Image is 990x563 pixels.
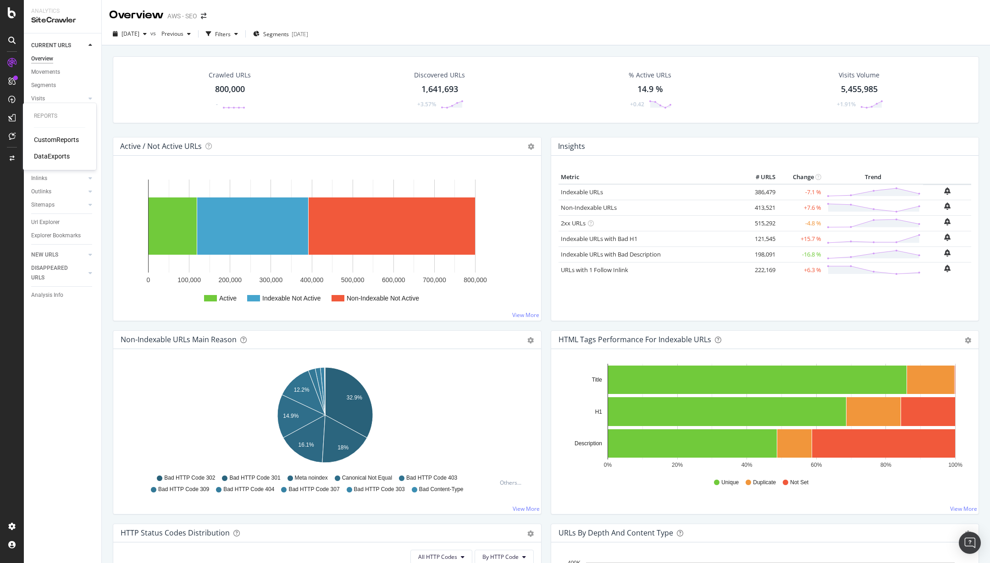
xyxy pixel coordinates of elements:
td: +15.7 % [778,231,824,246]
td: 515,292 [741,215,778,231]
div: bell-plus [944,234,951,241]
div: Segments [31,81,56,90]
a: CustomReports [34,135,79,144]
h4: Insights [558,140,585,153]
div: bell-plus [944,187,951,195]
div: gear [527,530,534,537]
div: [DATE] [292,30,308,38]
div: +0.42 [630,100,644,108]
div: Others... [500,479,525,486]
div: Outlinks [31,187,51,197]
td: 413,521 [741,200,778,215]
text: 12.2% [294,387,310,393]
text: 700,000 [423,276,446,284]
div: Overview [109,7,164,23]
text: 100,000 [177,276,201,284]
td: +7.6 % [778,200,824,215]
a: Sitemaps [31,200,86,210]
span: Canonical Not Equal [342,474,392,482]
span: Bad HTTP Code 301 [229,474,280,482]
span: Bad HTTP Code 302 [164,474,215,482]
td: 222,169 [741,262,778,278]
span: Segments [263,30,289,38]
td: +6.3 % [778,262,824,278]
th: Metric [559,170,741,184]
text: H1 [595,409,602,415]
a: Analysis Info [31,290,95,300]
a: Indexable URLs [561,188,603,196]
span: Previous [158,30,183,38]
a: View More [513,505,540,513]
span: Bad HTTP Code 309 [158,486,209,493]
a: Inlinks [31,174,86,183]
div: Explorer Bookmarks [31,231,81,241]
th: # URLS [741,170,778,184]
button: Previous [158,27,194,41]
text: 20% [672,462,683,468]
div: A chart. [559,364,968,470]
text: Active [219,295,237,302]
svg: A chart. [121,364,530,470]
div: DataExports [34,152,70,161]
text: 400,000 [300,276,324,284]
text: 500,000 [341,276,365,284]
text: 300,000 [260,276,283,284]
div: Visits [31,94,45,104]
div: +3.57% [417,100,436,108]
a: URLs with 1 Follow Inlink [561,266,628,274]
text: 100% [948,462,962,468]
a: Url Explorer [31,218,95,227]
text: Indexable Not Active [262,295,321,302]
div: gear [527,337,534,344]
text: 60% [811,462,822,468]
div: Url Explorer [31,218,60,227]
div: Inlinks [31,174,47,183]
text: 0% [603,462,612,468]
a: Indexable URLs with Bad Description [561,250,661,258]
div: Open Intercom Messenger [959,532,981,554]
a: Indexable URLs with Bad H1 [561,235,637,243]
span: Unique [721,479,739,486]
text: Title [592,377,602,383]
div: arrow-right-arrow-left [201,13,206,19]
div: - [216,100,218,108]
div: HTML Tags Performance for Indexable URLs [559,335,711,344]
span: By HTTP Code [482,553,519,561]
div: HTTP Status Codes Distribution [121,528,230,537]
a: Visits [31,94,86,104]
span: Bad HTTP Code 404 [223,486,274,493]
div: Movements [31,67,60,77]
span: Bad Content-Type [419,486,464,493]
span: Bad HTTP Code 307 [288,486,339,493]
div: 800,000 [215,83,245,95]
div: DISAPPEARED URLS [31,263,77,283]
a: Segments [31,81,95,90]
td: 198,091 [741,246,778,262]
div: 14.9 % [637,83,663,95]
div: Filters [215,30,231,38]
div: +1.91% [837,100,856,108]
div: gear [965,530,971,537]
span: Bad HTTP Code 403 [406,474,457,482]
div: bell-plus [944,218,951,225]
text: 16.1% [299,442,314,448]
div: Discovered URLs [414,71,465,80]
div: Visits Volume [839,71,879,80]
div: Sitemaps [31,200,55,210]
a: Outlinks [31,187,86,197]
text: 14.9% [283,413,299,419]
text: 32.9% [347,394,362,401]
text: 200,000 [218,276,242,284]
span: vs [150,29,158,37]
div: Analytics [31,7,94,15]
svg: A chart. [121,170,530,313]
a: Overview [31,54,95,64]
a: Movements [31,67,95,77]
div: URLs by Depth and Content Type [559,528,673,537]
span: Bad HTTP Code 303 [354,486,405,493]
text: Description [574,440,602,447]
text: 18% [337,444,348,451]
